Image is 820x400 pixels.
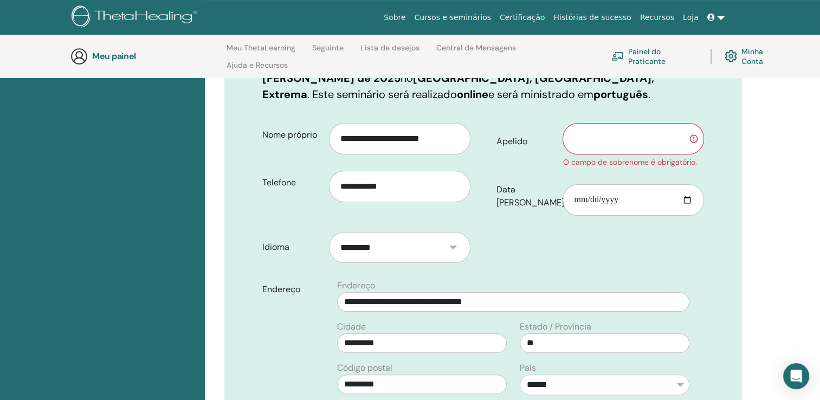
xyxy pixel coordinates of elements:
label: Apelido [488,131,563,152]
a: Minha Conta [725,44,785,68]
font: Painel do Praticante [628,47,698,66]
a: Ajuda e Recursos [227,61,288,78]
label: Endereço [254,279,331,300]
a: Certificação [495,8,549,28]
img: cog.svg [725,47,737,65]
div: O campo de sobrenome é obrigatório. [563,157,704,168]
img: logo.png [72,5,201,30]
label: Idioma [254,237,329,257]
div: Abra o Intercom Messenger [783,363,809,389]
h3: Meu painel [92,51,201,61]
font: Minha Conta [741,47,785,66]
a: Loja [679,8,703,28]
b: [GEOGRAPHIC_DATA], [GEOGRAPHIC_DATA], Extrema [262,71,654,101]
label: Estado / Província [520,320,591,333]
label: Nome próprio [254,125,329,145]
a: Histórias de sucesso [549,8,635,28]
b: português [593,87,648,101]
label: Código postal [337,362,392,375]
a: Painel do Praticante [611,44,698,68]
p: Você está se inscrevendo para o em no . Este seminário será realizado e será ministrado em . [262,54,704,102]
a: Sobre [379,8,410,28]
label: Endereço [337,279,375,292]
a: Central de Mensagens [436,43,516,61]
a: Seguinte [312,43,344,61]
a: Lista de desejos [360,43,419,61]
img: generic-user-icon.jpg [70,48,88,65]
b: 30 [PERSON_NAME] de 2025 [262,55,654,85]
a: Cursos e seminários [410,8,495,28]
label: Data [PERSON_NAME] [488,179,563,213]
label: País [520,362,536,375]
b: online [457,87,488,101]
label: Telefone [254,172,329,193]
a: Recursos [636,8,679,28]
label: Cidade [337,320,366,333]
img: chalkboard-teacher.svg [611,51,624,61]
a: Meu ThetaLearning [227,43,295,61]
